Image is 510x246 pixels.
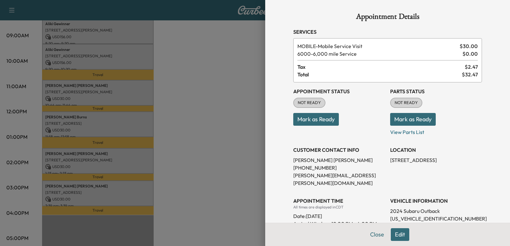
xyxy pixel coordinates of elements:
[462,71,478,78] span: $ 32.47
[293,220,385,228] p: Arrival Window:
[293,172,385,187] p: [PERSON_NAME][EMAIL_ADDRESS][PERSON_NAME][DOMAIN_NAME]
[390,197,482,205] h3: VEHICLE INFORMATION
[294,100,325,106] span: NOT READY
[297,71,462,78] span: Total
[390,113,436,126] button: Mark as Ready
[390,215,482,222] p: [US_VEHICLE_IDENTIFICATION_NUMBER]
[297,42,457,50] span: Mobile Service Visit
[297,50,460,58] span: 6,000 mile Service
[390,126,482,136] p: View Parts List
[460,42,478,50] span: $ 30.00
[297,63,465,71] span: Tax
[465,63,478,71] span: $ 2.47
[390,207,482,215] p: 2024 Subaru Outback
[390,156,482,164] p: [STREET_ADDRESS]
[366,228,388,241] button: Close
[293,28,482,36] h3: Services
[293,197,385,205] h3: APPOINTMENT TIME
[293,146,385,154] h3: CUSTOMER CONTACT INFO
[293,164,385,172] p: [PHONE_NUMBER]
[331,220,377,228] span: 12:00 PM - 4:00 PM
[293,210,385,220] div: Date: [DATE]
[390,146,482,154] h3: LOCATION
[391,100,422,106] span: NOT READY
[391,228,409,241] button: Edit
[390,222,482,230] p: Odometer In: N/A
[293,156,385,164] p: [PERSON_NAME] [PERSON_NAME]
[390,88,482,95] h3: Parts Status
[293,13,482,23] h1: Appointment Details
[293,88,385,95] h3: Appointment Status
[293,113,339,126] button: Mark as Ready
[293,205,385,210] div: All times are displayed in CDT
[463,50,478,58] span: $ 0.00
